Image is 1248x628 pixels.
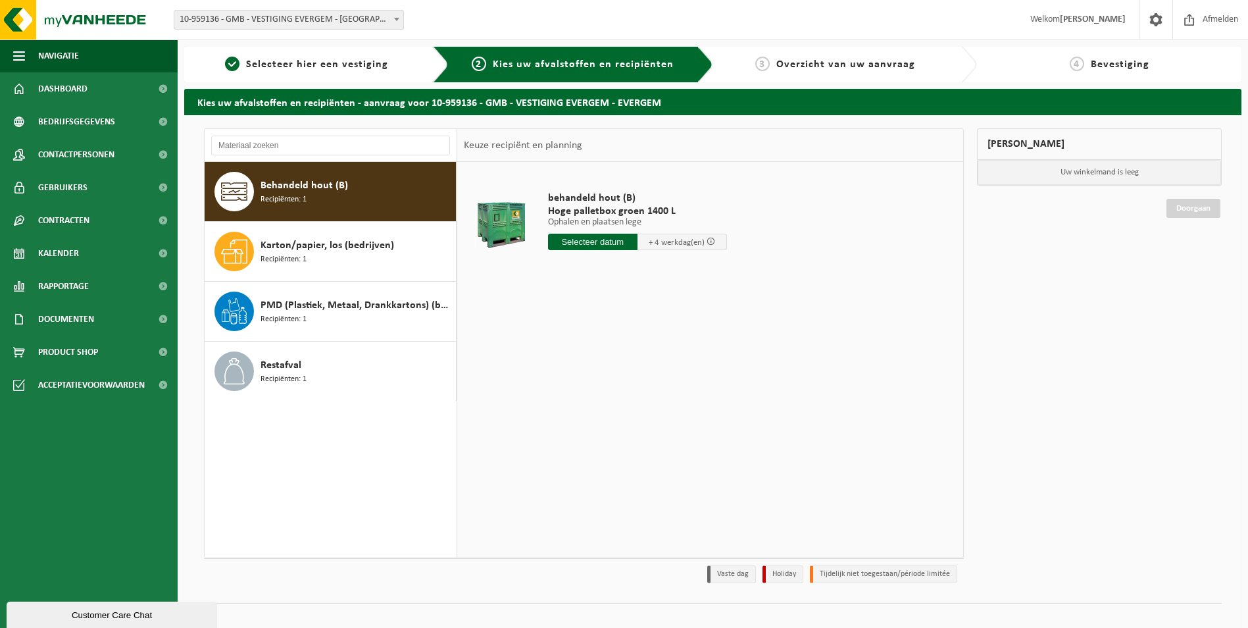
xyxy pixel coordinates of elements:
[1070,57,1084,71] span: 4
[211,136,450,155] input: Materiaal zoeken
[261,357,301,373] span: Restafval
[246,59,388,70] span: Selecteer hier een vestiging
[1091,59,1149,70] span: Bevestiging
[184,89,1241,115] h2: Kies uw afvalstoffen en recipiënten - aanvraag voor 10-959136 - GMB - VESTIGING EVERGEM - EVERGEM
[707,565,756,583] li: Vaste dag
[261,238,394,253] span: Karton/papier, los (bedrijven)
[261,313,307,326] span: Recipiënten: 1
[493,59,674,70] span: Kies uw afvalstoffen en recipiënten
[649,238,705,247] span: + 4 werkdag(en)
[755,57,770,71] span: 3
[548,192,727,205] span: behandeld hout (B)
[261,298,453,313] span: PMD (Plastiek, Metaal, Drankkartons) (bedrijven)
[38,138,114,171] span: Contactpersonen
[38,303,94,336] span: Documenten
[38,39,79,72] span: Navigatie
[1060,14,1126,24] strong: [PERSON_NAME]
[472,57,486,71] span: 2
[205,162,457,222] button: Behandeld hout (B) Recipiënten: 1
[38,105,115,138] span: Bedrijfsgegevens
[38,237,79,270] span: Kalender
[261,373,307,386] span: Recipiënten: 1
[174,11,403,29] span: 10-959136 - GMB - VESTIGING EVERGEM - EVERGEM
[38,72,87,105] span: Dashboard
[38,369,145,402] span: Acceptatievoorwaarden
[1166,199,1220,218] a: Doorgaan
[205,222,457,282] button: Karton/papier, los (bedrijven) Recipiënten: 1
[191,57,422,72] a: 1Selecteer hier een vestiging
[261,194,307,206] span: Recipiënten: 1
[38,171,87,204] span: Gebruikers
[977,128,1222,160] div: [PERSON_NAME]
[205,282,457,342] button: PMD (Plastiek, Metaal, Drankkartons) (bedrijven) Recipiënten: 1
[978,160,1221,185] p: Uw winkelmand is leeg
[174,10,404,30] span: 10-959136 - GMB - VESTIGING EVERGEM - EVERGEM
[38,336,98,369] span: Product Shop
[810,565,957,583] li: Tijdelijk niet toegestaan/période limitée
[776,59,915,70] span: Overzicht van uw aanvraag
[457,129,589,162] div: Keuze recipiënt en planning
[762,565,803,583] li: Holiday
[548,218,727,227] p: Ophalen en plaatsen lege
[38,270,89,303] span: Rapportage
[38,204,89,237] span: Contracten
[205,342,457,401] button: Restafval Recipiënten: 1
[261,253,307,266] span: Recipiënten: 1
[225,57,239,71] span: 1
[7,599,220,628] iframe: chat widget
[548,205,727,218] span: Hoge palletbox groen 1400 L
[548,234,637,250] input: Selecteer datum
[261,178,348,194] span: Behandeld hout (B)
